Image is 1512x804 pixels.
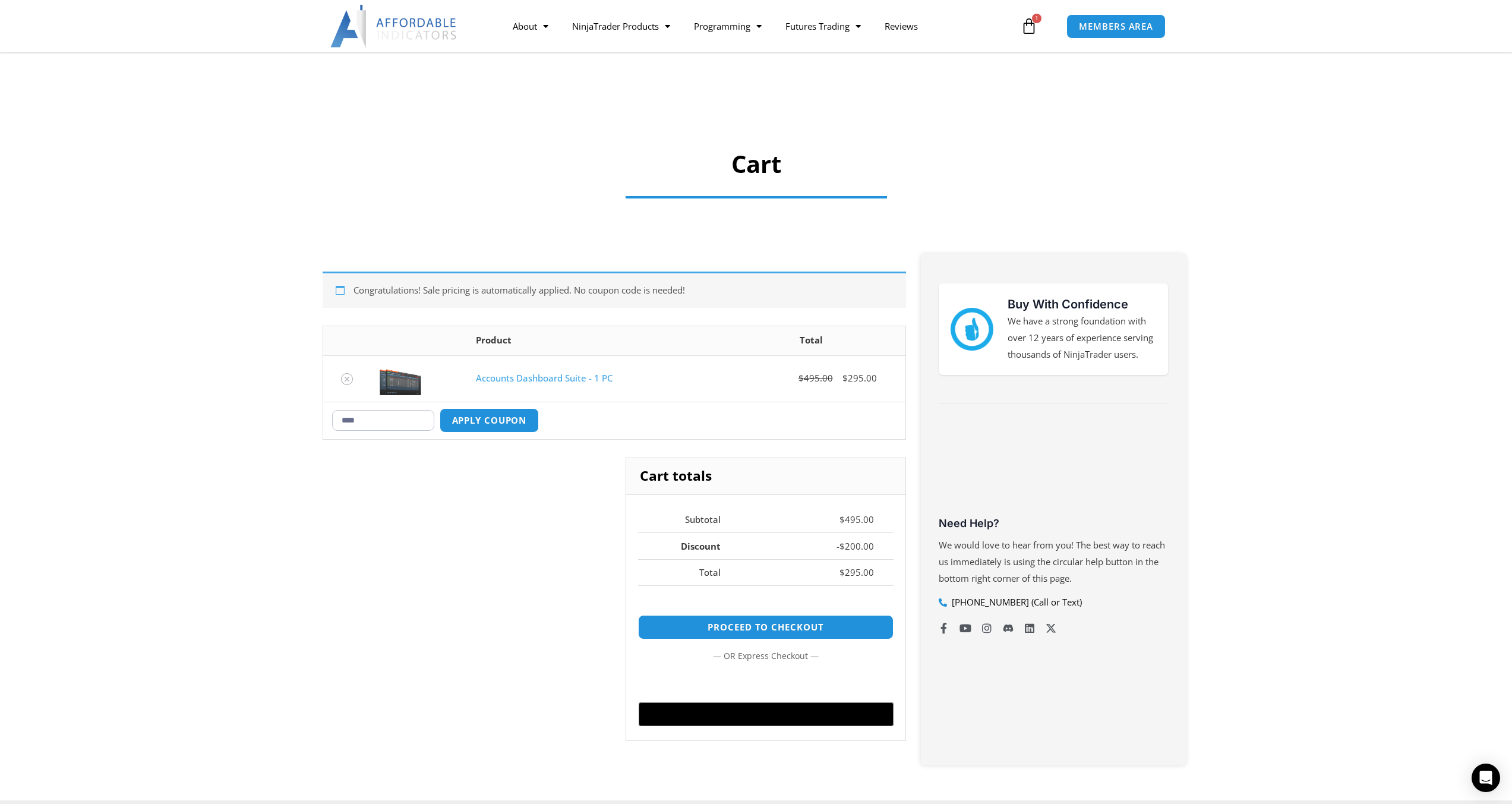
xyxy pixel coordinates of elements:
bdi: 495.00 [839,513,874,525]
th: Product [467,326,717,355]
iframe: Customer reviews powered by Trustpilot [939,424,1168,513]
a: Remove Accounts Dashboard Suite - 1 PC from cart [341,373,353,385]
a: Futures Trading [774,12,873,40]
bdi: 295.00 [839,566,874,578]
h1: Cart [362,147,1150,181]
span: $ [798,372,804,384]
a: About [501,12,560,40]
iframe: PayPal Message 1 [638,599,893,610]
span: $ [839,540,845,552]
img: LogoAI | Affordable Indicators – NinjaTrader [330,5,458,48]
bdi: 200.00 [839,540,874,552]
button: Buy with GPay [639,702,894,726]
a: Accounts Dashboard Suite - 1 PC [476,372,613,384]
th: Subtotal [638,507,740,533]
span: $ [839,566,845,578]
span: [PHONE_NUMBER] (Call or Text) [949,594,1082,611]
p: — or — [638,648,893,664]
div: Congratulations! Sale pricing is automatically applied. No coupon code is needed! [323,272,906,308]
a: MEMBERS AREA [1066,14,1166,39]
th: Total [638,559,740,586]
span: $ [842,372,848,384]
th: Total [718,326,905,355]
img: mark thumbs good 43913 | Affordable Indicators – NinjaTrader [951,308,993,351]
h3: Buy With Confidence [1008,295,1156,313]
a: Proceed to checkout [638,615,893,639]
p: We have a strong foundation with over 12 years of experience serving thousands of NinjaTrader users. [1008,313,1156,363]
h2: Cart totals [626,458,905,495]
span: We would love to hear from you! The best way to reach us immediately is using the circular help b... [939,539,1165,584]
span: - [837,540,839,552]
bdi: 295.00 [842,372,877,384]
bdi: 495.00 [798,372,833,384]
a: Reviews [873,12,930,40]
th: Discount [638,532,740,559]
h3: Need Help? [939,516,1168,530]
a: 1 [1003,9,1055,43]
a: Programming [682,12,774,40]
span: MEMBERS AREA [1079,22,1153,31]
img: Screenshot 2024-08-26 155710eeeee | Affordable Indicators – NinjaTrader [380,362,421,395]
div: Open Intercom Messenger [1472,764,1500,792]
a: NinjaTrader Products [560,12,682,40]
span: $ [839,513,845,525]
button: Apply coupon [440,408,539,433]
iframe: Secure express checkout frame [636,670,895,699]
span: 1 [1032,14,1041,23]
nav: Menu [501,12,1018,40]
